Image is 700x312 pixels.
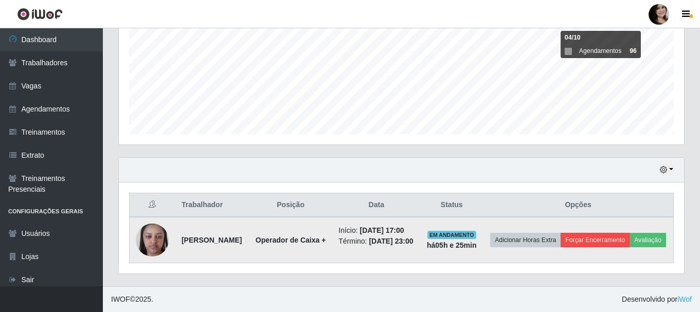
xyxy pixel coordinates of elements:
span: IWOF [111,295,130,303]
strong: Operador de Caixa + [256,236,326,244]
time: [DATE] 17:00 [360,226,404,234]
a: iWof [677,295,692,303]
th: Trabalhador [175,193,249,217]
strong: [PERSON_NAME] [182,236,242,244]
span: © 2025 . [111,294,153,305]
span: EM ANDAMENTO [427,231,476,239]
strong: há 05 h e 25 min [427,241,477,249]
button: Avaliação [630,233,666,247]
img: CoreUI Logo [17,8,63,21]
img: 1734430327738.jpeg [136,218,169,262]
th: Opções [483,193,673,217]
th: Posição [249,193,332,217]
th: Data [332,193,420,217]
li: Início: [338,225,414,236]
span: Desenvolvido por [622,294,692,305]
time: [DATE] 23:00 [369,237,413,245]
th: Status [420,193,483,217]
li: Término: [338,236,414,247]
button: Adicionar Horas Extra [490,233,561,247]
button: Forçar Encerramento [561,233,630,247]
